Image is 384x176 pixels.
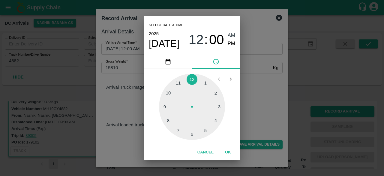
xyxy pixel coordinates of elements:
[144,54,192,69] button: pick date
[189,32,204,48] button: 12
[149,30,159,38] button: 2025
[228,40,235,48] button: PM
[228,32,235,40] button: AM
[149,38,179,50] button: [DATE]
[209,32,224,48] button: 00
[195,147,216,158] button: Cancel
[192,54,240,69] button: pick time
[204,32,208,48] span: :
[218,147,238,158] button: OK
[225,73,236,85] button: Open next view
[149,21,183,30] span: Select date & time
